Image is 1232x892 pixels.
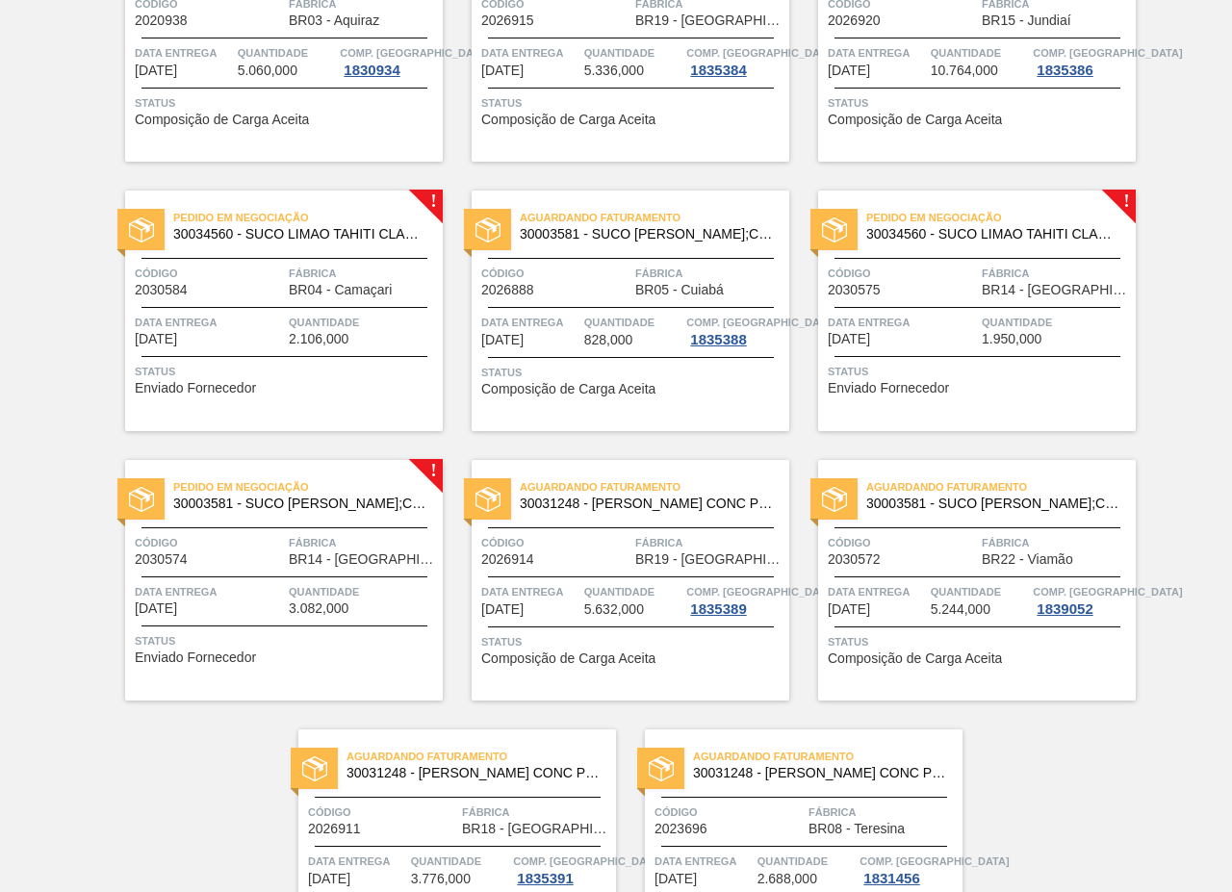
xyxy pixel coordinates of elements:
img: status [475,487,500,512]
span: 02/10/2025 [828,64,870,78]
span: Aguardando Faturamento [520,477,789,497]
span: Data entrega [828,313,977,332]
span: Status [135,631,438,650]
div: 1835391 [513,871,577,886]
span: 3.776,000 [411,872,471,886]
span: Data entrega [135,313,284,332]
a: !statusPedido em Negociação30034560 - SUCO LIMAO TAHITI CLAR 39KGCódigo2030575FábricaBR14 - [GEOG... [789,191,1136,431]
span: Status [135,362,438,381]
span: Composição de Carga Aceita [481,382,655,396]
span: 2030575 [828,283,881,297]
span: 09/10/2025 [308,872,350,886]
span: Status [481,632,784,651]
img: status [129,487,154,512]
span: Quantidade [238,43,336,63]
span: Quantidade [584,313,682,332]
div: 1831456 [860,871,923,886]
span: 30031248 - SUCO LARANJA CONC PRESV 63 5 KG [520,497,774,511]
span: 2026920 [828,13,881,28]
span: Aguardando Faturamento [693,747,962,766]
span: Status [135,93,438,113]
span: Composição de Carga Aceita [828,651,1002,666]
span: Data entrega [135,43,233,63]
a: !statusPedido em Negociação30034560 - SUCO LIMAO TAHITI CLAR 39KGCódigo2030584FábricaBR04 - Camaç... [96,191,443,431]
div: 1835389 [686,601,750,617]
a: Comp. [GEOGRAPHIC_DATA]1835386 [1033,43,1131,78]
span: Quantidade [757,852,856,871]
span: Status [828,632,1131,651]
span: Aguardando Faturamento [866,477,1136,497]
span: Data entrega [481,582,579,601]
span: Pedido em Negociação [866,208,1136,227]
span: Quantidade [931,43,1029,63]
span: Código [828,264,977,283]
div: 1830934 [340,63,403,78]
img: status [302,756,327,781]
span: BR18 - Pernambuco [462,822,611,836]
span: BR22 - Viamão [982,552,1073,567]
span: Quantidade [289,313,438,332]
span: Código [135,533,284,552]
span: 03/10/2025 [481,333,524,347]
span: 2030574 [135,552,188,567]
span: Data entrega [828,43,926,63]
span: Código [308,803,457,822]
span: Quantidade [584,43,682,63]
img: status [649,756,674,781]
div: 1835386 [1033,63,1096,78]
span: Pedido em Negociação [173,477,443,497]
span: 2030572 [828,552,881,567]
span: 2026914 [481,552,534,567]
a: statusAguardando Faturamento30003581 - SUCO [PERSON_NAME];CLARIFIC.C/SO2;PEPSI;Código2026888Fábri... [443,191,789,431]
span: 2023696 [654,822,707,836]
span: Comp. Carga [340,43,489,63]
span: 30031248 - SUCO LARANJA CONC PRESV 63 5 KG [693,766,947,780]
div: 1839052 [1033,601,1096,617]
span: 30031248 - SUCO LARANJA CONC PRESV 63 5 KG [346,766,601,780]
img: status [822,217,847,242]
a: statusAguardando Faturamento30031248 - [PERSON_NAME] CONC PRESV 63 5 KGCódigo2026914FábricaBR19 -... [443,460,789,701]
span: Fábrica [289,533,438,552]
span: 3.082,000 [289,601,348,616]
span: 30034560 - SUCO LIMAO TAHITI CLAR 39KG [866,227,1120,242]
span: 2026888 [481,283,534,297]
span: Comp. Carga [860,852,1009,871]
span: Fábrica [635,264,784,283]
span: Data entrega [481,43,579,63]
span: Aguardando Faturamento [520,208,789,227]
span: 08/10/2025 [828,602,870,617]
span: Quantidade [931,582,1029,601]
a: Comp. [GEOGRAPHIC_DATA]1835384 [686,43,784,78]
span: 5.060,000 [238,64,297,78]
span: Data entrega [828,582,926,601]
a: statusAguardando Faturamento30003581 - SUCO [PERSON_NAME];CLARIFIC.C/SO2;PEPSI;Código2030572Fábri... [789,460,1136,701]
span: BR19 - Nova Rio [635,552,784,567]
a: Comp. [GEOGRAPHIC_DATA]1831456 [860,852,958,886]
span: 1.950,000 [982,332,1041,346]
span: Data entrega [308,852,406,871]
span: Quantidade [584,582,682,601]
span: BR19 - Nova Rio [635,13,784,28]
img: status [475,217,500,242]
span: Código [135,264,284,283]
span: Composição de Carga Aceita [135,113,309,127]
a: Comp. [GEOGRAPHIC_DATA]1835389 [686,582,784,617]
span: 2020938 [135,13,188,28]
span: BR14 - Curitibana [289,552,438,567]
span: 02/10/2025 [481,64,524,78]
img: status [129,217,154,242]
img: status [822,487,847,512]
span: Fábrica [982,533,1131,552]
span: Pedido em Negociação [173,208,443,227]
a: !statusPedido em Negociação30003581 - SUCO [PERSON_NAME];CLARIFIC.C/SO2;PEPSI;Código2030574Fábric... [96,460,443,701]
span: Código [481,264,630,283]
span: 5.336,000 [584,64,644,78]
span: Data entrega [654,852,753,871]
span: BR04 - Camaçari [289,283,392,297]
span: 03/10/2025 [135,601,177,616]
span: Composição de Carga Aceita [481,113,655,127]
span: 2.106,000 [289,332,348,346]
span: Fábrica [635,533,784,552]
span: Data entrega [135,582,284,601]
span: 02/10/2025 [135,64,177,78]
